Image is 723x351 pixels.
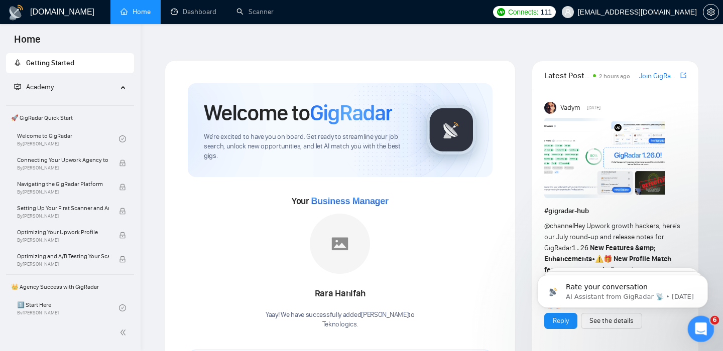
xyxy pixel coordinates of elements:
span: check-circle [119,135,126,142]
img: logo [8,5,24,21]
a: searchScanner [236,8,274,16]
h1: # gigradar-hub [544,206,686,217]
a: 1️⃣ Start HereBy[PERSON_NAME] [17,297,119,319]
img: upwork-logo.png [497,8,505,16]
span: fund-projection-screen [14,83,21,90]
a: setting [703,8,719,16]
span: By [PERSON_NAME] [17,165,109,171]
span: By [PERSON_NAME] [17,189,109,195]
span: We're excited to have you on board. Get ready to streamline your job search, unlock new opportuni... [204,132,410,161]
span: lock [119,184,126,191]
span: By [PERSON_NAME] [17,213,109,219]
span: Hey Upwork growth hackers, here's our July round-up and release notes for GigRadar • is your prof... [544,222,680,274]
span: lock [119,208,126,215]
span: 🚀 GigRadar Quick Start [7,108,133,128]
a: export [680,71,686,80]
span: lock [119,232,126,239]
span: 111 [540,7,551,18]
img: Vadym [544,102,556,114]
span: lock [119,256,126,263]
span: setting [703,8,718,16]
strong: New Features &amp; Enhancements [544,244,656,263]
span: Academy [14,83,54,91]
span: @channel [544,222,574,230]
span: Latest Posts from the GigRadar Community [544,69,590,82]
span: lock [119,159,126,166]
span: 6 [710,316,719,325]
span: Setting Up Your First Scanner and Auto-Bidder [17,203,109,213]
span: check-circle [119,304,126,311]
iframe: Intercom notifications message [522,254,723,324]
div: Yaay! We have successfully added [PERSON_NAME] to [266,310,415,329]
code: 1.26 [572,244,589,252]
span: Academy [26,83,54,91]
a: Reply [553,315,569,326]
span: export [680,71,686,79]
span: Business Manager [311,196,388,206]
span: Connects: [508,7,538,18]
div: Rara Hanifah [266,285,415,302]
a: See the details [589,315,634,326]
span: Vadym [560,102,580,113]
span: rocket [14,59,21,66]
span: 2 hours ago [599,73,630,80]
span: Home [6,32,49,53]
span: GigRadar [310,99,392,126]
span: Connecting Your Upwork Agency to GigRadar [17,155,109,165]
span: [DATE] [587,103,600,112]
span: double-left [119,327,130,337]
iframe: Intercom live chat [688,316,714,342]
p: Teknologics . [266,320,415,329]
button: setting [703,4,719,20]
span: By [PERSON_NAME] [17,237,109,243]
a: dashboardDashboard [171,8,216,16]
span: By [PERSON_NAME] [17,261,109,267]
span: Optimizing Your Upwork Profile [17,227,109,237]
a: Welcome to GigRadarBy[PERSON_NAME] [17,128,119,150]
span: Navigating the GigRadar Platform [17,179,109,189]
img: F09AC4U7ATU-image.png [544,118,665,198]
span: Optimizing and A/B Testing Your Scanner for Better Results [17,251,109,261]
a: homeHome [120,8,151,16]
img: gigradar-logo.png [426,105,476,155]
li: Getting Started [6,53,134,73]
span: 👑 Agency Success with GigRadar [7,277,133,297]
img: placeholder.png [310,214,370,274]
span: Your [292,196,389,207]
h1: Welcome to [204,99,392,126]
a: Join GigRadar Slack Community [639,71,678,82]
span: user [564,9,571,16]
span: Getting Started [26,59,74,67]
